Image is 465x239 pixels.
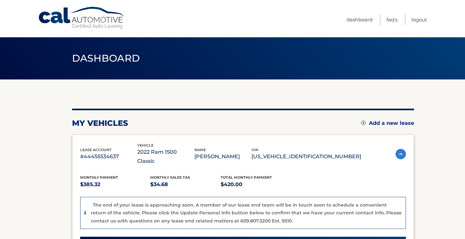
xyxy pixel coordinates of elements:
[386,14,398,25] a: FAQ's
[194,148,206,152] span: name
[80,148,112,152] span: lease account
[91,202,402,224] p: The end of your lease is approaching soon. A member of our lease end team will be in touch soon t...
[361,121,366,125] img: add.svg
[361,120,414,126] a: Add a new lease
[137,148,194,166] p: 2022 Ram 1500 Classic
[221,175,272,180] span: Total Monthly Payment
[251,152,361,161] p: [US_VEHICLE_IDENTIFICATION_NUMBER]
[396,149,406,159] img: accordion-active.svg
[194,152,251,161] p: [PERSON_NAME]
[80,152,137,161] p: #44455534637
[80,175,118,180] span: Monthly Payment
[411,14,427,25] a: Logout
[347,14,373,25] a: Dashboard
[38,6,126,30] a: Cal Automotive
[72,118,128,128] h2: my vehicles
[72,52,140,64] span: Dashboard
[221,180,291,189] p: $420.00
[251,148,258,152] span: vin
[150,180,221,189] p: $34.68
[137,143,153,148] span: vehicle
[80,180,151,189] p: $385.32
[150,175,190,180] span: Monthly sales Tax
